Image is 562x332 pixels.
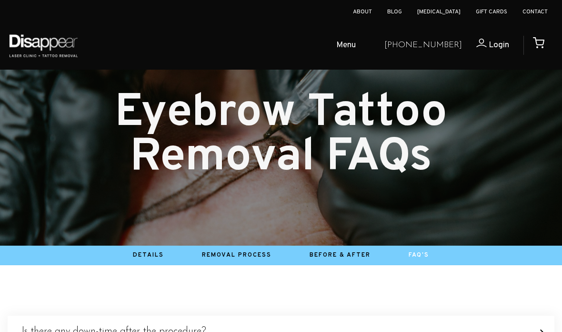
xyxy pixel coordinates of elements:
[336,39,356,52] span: Menu
[310,251,371,259] a: Before & After
[202,251,271,259] a: Removal Process
[133,251,164,259] a: Details
[417,8,461,16] a: [MEDICAL_DATA]
[476,8,507,16] a: Gift Cards
[409,251,429,259] a: FAQ's
[489,40,509,51] span: Login
[303,31,377,61] a: Menu
[353,8,372,16] a: About
[384,39,462,52] a: [PHONE_NUMBER]
[387,8,402,16] a: Blog
[74,92,488,180] h1: Eyebrow Tattoo Removal FAQs
[87,31,377,61] ul: Open Mobile Menu
[522,8,548,16] a: Contact
[462,39,509,52] a: Login
[7,29,80,62] img: Disappear - Laser Clinic and Tattoo Removal Services in Sydney, Australia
